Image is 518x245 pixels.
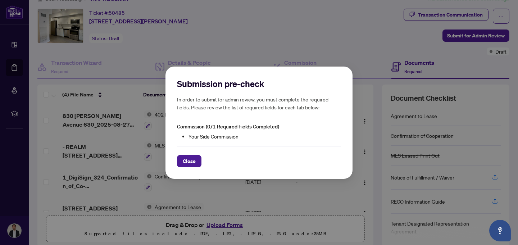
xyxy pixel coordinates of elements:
[177,95,341,111] h5: In order to submit for admin review, you must complete the required fields. Please review the lis...
[183,155,196,167] span: Close
[177,78,341,90] h2: Submission pre-check
[489,220,511,241] button: Open asap
[177,155,201,167] button: Close
[188,132,341,140] li: Your Side Commission
[177,123,279,130] span: Commission (0/1 Required Fields Completed)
